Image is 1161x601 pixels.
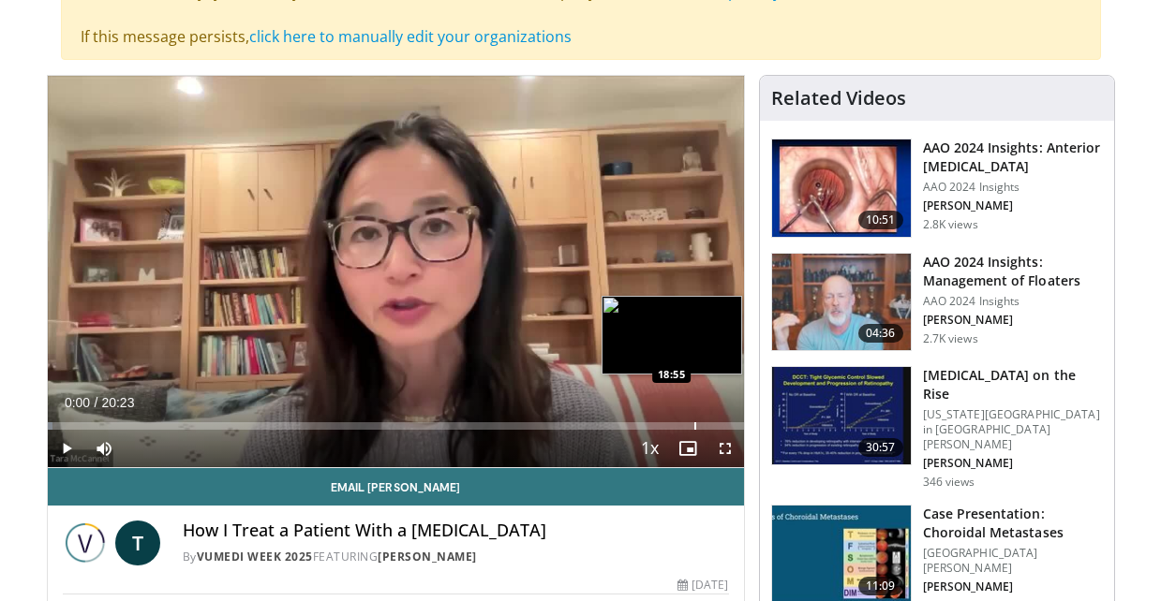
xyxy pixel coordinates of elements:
a: [PERSON_NAME] [378,549,477,564]
p: [PERSON_NAME] [923,313,1103,328]
button: Play [48,430,85,467]
a: Vumedi Week 2025 [197,549,313,564]
a: 04:36 AAO 2024 Insights: Management of Floaters AAO 2024 Insights [PERSON_NAME] 2.7K views [771,253,1103,352]
p: [GEOGRAPHIC_DATA][PERSON_NAME] [923,546,1103,576]
h3: Case Presentation: Choroidal Metastases [923,505,1103,542]
button: Enable picture-in-picture mode [669,430,707,467]
span: 10:51 [858,211,903,229]
span: / [95,395,98,410]
span: 11:09 [858,577,903,595]
h3: AAO 2024 Insights: Management of Floaters [923,253,1103,290]
a: Email [PERSON_NAME] [48,468,744,506]
img: 4ce8c11a-29c2-4c44-a801-4e6d49003971.150x105_q85_crop-smart_upscale.jpg [772,367,911,464]
p: 2.7K views [923,331,978,346]
img: image.jpeg [602,296,742,374]
img: Vumedi Week 2025 [63,520,108,565]
span: 30:57 [858,438,903,457]
div: By FEATURING [183,549,729,565]
button: Playback Rate [632,430,669,467]
div: [DATE] [677,577,728,594]
img: 8e655e61-78ac-4b3e-a4e7-f43113671c25.150x105_q85_crop-smart_upscale.jpg [772,254,911,351]
p: AAO 2024 Insights [923,180,1103,195]
h3: [MEDICAL_DATA] on the Rise [923,366,1103,403]
p: 346 views [923,475,975,490]
a: 30:57 [MEDICAL_DATA] on the Rise [US_STATE][GEOGRAPHIC_DATA] in [GEOGRAPHIC_DATA][PERSON_NAME] [P... [771,366,1103,490]
p: [US_STATE][GEOGRAPHIC_DATA] in [GEOGRAPHIC_DATA][PERSON_NAME] [923,407,1103,452]
a: T [115,520,160,565]
h4: Related Videos [771,87,906,110]
p: [PERSON_NAME] [923,579,1103,594]
button: Fullscreen [707,430,744,467]
span: 20:23 [101,395,134,410]
span: 04:36 [858,324,903,343]
button: Mute [85,430,123,467]
h4: How I Treat a Patient With a [MEDICAL_DATA] [183,520,729,541]
img: fd942f01-32bb-45af-b226-b96b538a46e6.150x105_q85_crop-smart_upscale.jpg [772,139,911,237]
video-js: Video Player [48,76,744,468]
a: click here to manually edit your organizations [249,26,572,47]
p: [PERSON_NAME] [923,456,1103,471]
p: 2.8K views [923,217,978,232]
p: [PERSON_NAME] [923,198,1103,213]
p: AAO 2024 Insights [923,294,1103,309]
a: 10:51 AAO 2024 Insights: Anterior [MEDICAL_DATA] AAO 2024 Insights [PERSON_NAME] 2.8K views [771,139,1103,238]
h3: AAO 2024 Insights: Anterior [MEDICAL_DATA] [923,139,1103,176]
span: 0:00 [65,395,90,410]
div: Progress Bar [48,422,744,430]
